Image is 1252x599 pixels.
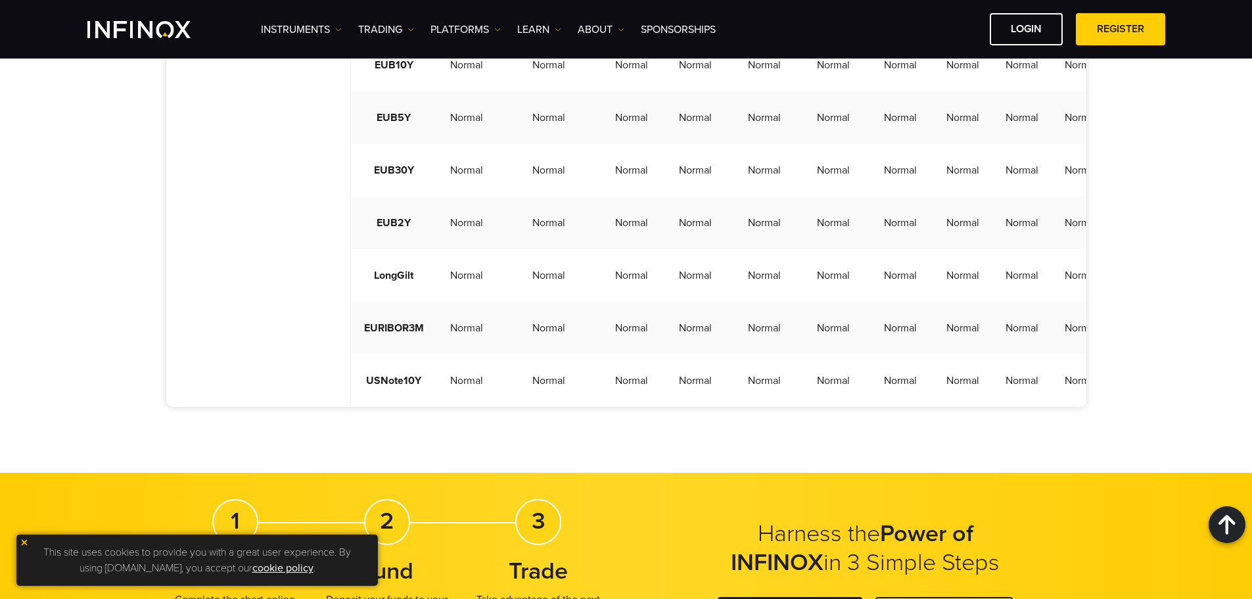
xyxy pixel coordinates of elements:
[992,144,1052,197] td: Normal
[496,39,602,91] td: Normal
[1052,249,1111,302] td: Normal
[731,519,973,577] strong: Power of INFINOX
[799,249,868,302] td: Normal
[602,302,661,354] td: Normal
[730,39,799,91] td: Normal
[602,91,661,144] td: Normal
[351,197,437,249] td: EUB2Y
[701,519,1030,577] h2: Harness the in 3 Simple Steps
[360,557,413,585] strong: Fund
[437,354,496,407] td: Normal
[661,249,730,302] td: Normal
[437,91,496,144] td: Normal
[20,538,29,547] img: yellow close icon
[1052,144,1111,197] td: Normal
[496,144,602,197] td: Normal
[730,197,799,249] td: Normal
[933,144,992,197] td: Normal
[799,144,868,197] td: Normal
[661,144,730,197] td: Normal
[730,249,799,302] td: Normal
[868,302,933,354] td: Normal
[496,91,602,144] td: Normal
[430,22,501,37] a: PLATFORMS
[351,354,437,407] td: USNote10Y
[1052,302,1111,354] td: Normal
[252,562,313,575] a: cookie policy
[661,39,730,91] td: Normal
[578,22,624,37] a: ABOUT
[799,91,868,144] td: Normal
[730,91,799,144] td: Normal
[868,39,933,91] td: Normal
[933,91,992,144] td: Normal
[231,507,240,535] strong: 1
[351,144,437,197] td: EUB30Y
[990,13,1063,45] a: LOGIN
[661,197,730,249] td: Normal
[1052,197,1111,249] td: Normal
[351,249,437,302] td: LongGilt
[532,507,545,535] strong: 3
[799,302,868,354] td: Normal
[933,354,992,407] td: Normal
[496,249,602,302] td: Normal
[358,22,414,37] a: TRADING
[661,354,730,407] td: Normal
[602,354,661,407] td: Normal
[437,197,496,249] td: Normal
[351,91,437,144] td: EUB5Y
[730,144,799,197] td: Normal
[992,91,1052,144] td: Normal
[992,197,1052,249] td: Normal
[496,302,602,354] td: Normal
[517,22,561,37] a: Learn
[933,302,992,354] td: Normal
[661,91,730,144] td: Normal
[351,39,437,91] td: EUB10Y
[437,302,496,354] td: Normal
[933,249,992,302] td: Normal
[437,144,496,197] td: Normal
[992,302,1052,354] td: Normal
[380,507,394,535] strong: 2
[868,197,933,249] td: Normal
[992,249,1052,302] td: Normal
[661,302,730,354] td: Normal
[496,197,602,249] td: Normal
[641,22,716,37] a: SPONSORSHIPS
[992,354,1052,407] td: Normal
[868,91,933,144] td: Normal
[868,144,933,197] td: Normal
[1076,13,1165,45] a: REGISTER
[602,39,661,91] td: Normal
[351,302,437,354] td: EURIBOR3M
[799,354,868,407] td: Normal
[992,39,1052,91] td: Normal
[730,354,799,407] td: Normal
[1052,354,1111,407] td: Normal
[437,249,496,302] td: Normal
[1052,39,1111,91] td: Normal
[730,302,799,354] td: Normal
[496,354,602,407] td: Normal
[799,39,868,91] td: Normal
[933,39,992,91] td: Normal
[23,541,371,579] p: This site uses cookies to provide you with a great user experience. By using [DOMAIN_NAME], you a...
[868,354,933,407] td: Normal
[261,22,342,37] a: Instruments
[87,21,221,38] a: INFINOX Logo
[602,197,661,249] td: Normal
[509,557,568,585] strong: Trade
[437,39,496,91] td: Normal
[602,144,661,197] td: Normal
[1052,91,1111,144] td: Normal
[868,249,933,302] td: Normal
[602,249,661,302] td: Normal
[799,197,868,249] td: Normal
[933,197,992,249] td: Normal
